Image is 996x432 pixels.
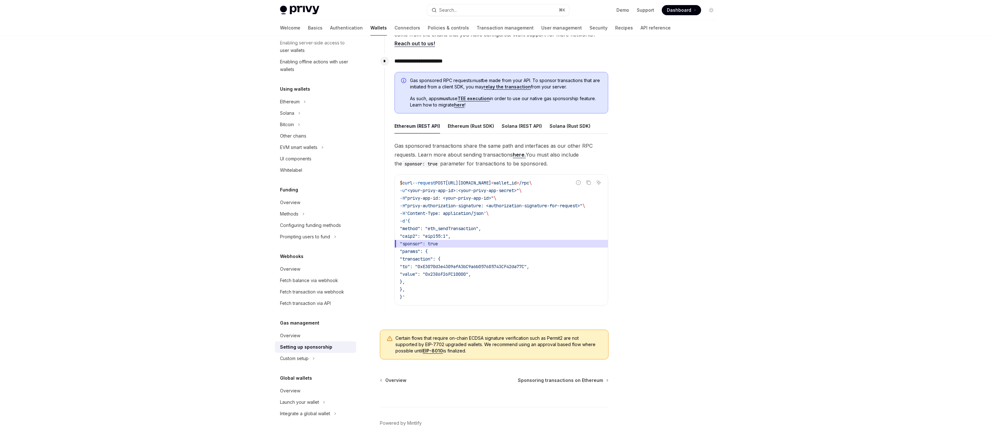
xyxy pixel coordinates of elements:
[400,241,438,247] span: "sponsor": true
[280,253,303,260] h5: Webhooks
[275,353,356,364] button: Toggle Custom setup section
[394,119,440,133] div: Ethereum (REST API)
[280,332,300,339] div: Overview
[518,377,603,384] span: Sponsoring transactions on Ethereum
[275,275,356,286] a: Fetch balance via webhook
[280,300,331,307] div: Fetch transaction via API
[280,288,344,296] div: Fetch transaction via webhook
[280,355,309,362] div: Custom setup
[574,178,583,187] button: Report incorrect code
[400,294,405,300] span: }'
[454,102,465,108] a: here
[402,160,440,167] code: sponsor: true
[275,408,356,419] button: Toggle Integrate a global wallet section
[280,374,312,382] h5: Global wallets
[514,180,517,186] span: d
[280,319,319,327] h5: Gas management
[413,180,435,186] span: --request
[387,336,393,342] svg: Warning
[589,20,608,35] a: Security
[280,387,300,395] div: Overview
[486,210,489,216] span: \
[410,77,602,90] span: Gas sponsored RPC requests be made from your API. To sponsor transactions that are initiated from...
[385,377,407,384] span: Overview
[410,95,602,108] span: As such, apps use in order to use our native gas sponsorship feature. Learn how to migrate !
[494,180,514,186] span: wallet_i
[280,132,306,140] div: Other chains
[513,152,526,158] a: here.
[400,256,440,262] span: "transaction": {
[446,180,491,186] span: [URL][DOMAIN_NAME]
[583,203,585,209] span: \
[400,210,405,216] span: -H
[280,109,294,117] div: Solana
[400,264,529,269] span: "to": "0xE3070d3e4309afA3bC9a6b057685743CF42da77C",
[402,180,413,186] span: curl
[472,78,482,83] em: must
[275,397,356,408] button: Toggle Launch your wallet section
[275,153,356,164] a: UI components
[435,180,446,186] span: POST
[275,385,356,397] a: Overview
[529,180,532,186] span: \
[280,121,294,128] div: Bitcoin
[428,20,469,35] a: Policies & controls
[550,119,590,133] div: Solana (Rust SDK)
[641,20,671,35] a: API reference
[405,195,494,201] span: "privy-app-id: <your-privy-app-id>"
[280,233,330,241] div: Prompting users to fund
[400,195,405,201] span: -H
[275,208,356,220] button: Toggle Methods section
[275,330,356,341] a: Overview
[662,5,701,15] a: Dashboard
[616,7,629,13] a: Demo
[280,6,319,15] img: light logo
[275,96,356,107] button: Toggle Ethereum section
[400,248,428,254] span: "params": {
[370,20,387,35] a: Wallets
[394,40,435,47] a: Reach out to us!
[541,20,582,35] a: User management
[615,20,633,35] a: Recipes
[637,7,654,13] a: Support
[400,226,481,231] span: "method": "eth_sendTransaction",
[280,39,352,54] div: Enabling server-side access to user wallets
[405,203,583,209] span: "privy-authorization-signature: <authorization-signature-for-request>"
[494,195,496,201] span: \
[502,119,542,133] div: Solana (REST API)
[280,343,332,351] div: Setting up sponsorship
[280,410,330,417] div: Integrate a global wallet
[275,286,356,298] a: Fetch transaction via webhook
[595,178,603,187] button: Ask AI
[280,85,310,93] h5: Using wallets
[667,7,691,13] span: Dashboard
[275,164,356,176] a: Whitelabel
[706,5,716,15] button: Toggle dark mode
[280,398,319,406] div: Launch your wallet
[400,203,405,209] span: -H
[394,141,608,168] span: Gas sponsored transactions share the same path and interfaces as our other RPC requests. Learn mo...
[280,155,311,163] div: UI components
[280,98,300,106] div: Ethereum
[275,119,356,130] button: Toggle Bitcoin section
[491,180,494,186] span: <
[275,341,356,353] a: Setting up sponsorship
[275,37,356,56] a: Enabling server-side access to user wallets
[400,287,405,292] span: },
[275,197,356,208] a: Overview
[448,119,494,133] div: Ethereum (Rust SDK)
[400,279,405,285] span: },
[394,20,420,35] a: Connectors
[275,263,356,275] a: Overview
[484,84,531,90] a: relay the transaction
[280,222,341,229] div: Configuring funding methods
[280,265,300,273] div: Overview
[395,335,602,354] span: Certain flows that require on-chain ECDSA signature verification such as Permit2 are not supporte...
[458,96,490,101] a: TEE execution
[275,220,356,231] a: Configuring funding methods
[280,58,352,73] div: Enabling offline actions with user wallets
[405,188,519,193] span: "<your-privy-app-id>:<your-privy-app-secret>"
[439,6,457,14] div: Search...
[400,180,402,186] span: $
[380,420,422,426] a: Powered by Mintlify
